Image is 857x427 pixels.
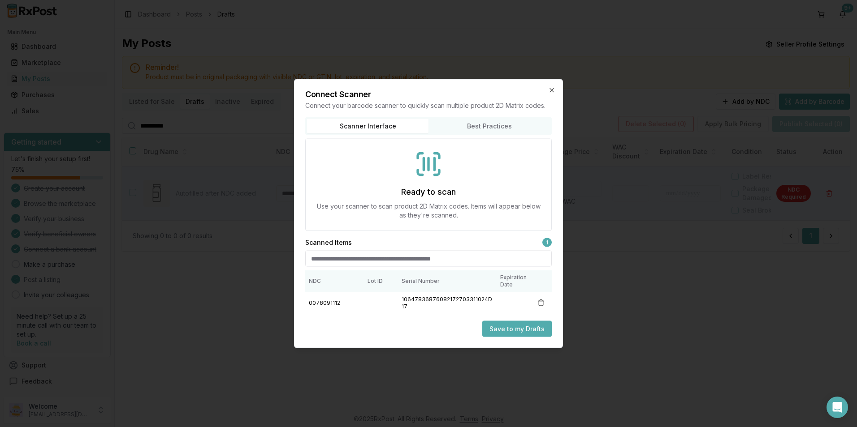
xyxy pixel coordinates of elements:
[305,270,364,292] th: NDC
[398,292,497,314] td: 10647836876082172703311024D17
[307,119,428,133] button: Scanner Interface
[428,119,550,133] button: Best Practices
[497,270,530,292] th: Expiration Date
[316,202,541,220] p: Use your scanner to scan product 2D Matrix codes. Items will appear below as they're scanned.
[305,90,552,98] h2: Connect Scanner
[542,238,552,247] span: 1
[401,186,456,198] h3: Ready to scan
[482,321,552,337] button: Save to my Drafts
[364,270,398,292] th: Lot ID
[398,270,497,292] th: Serial Number
[305,101,552,110] p: Connect your barcode scanner to quickly scan multiple product 2D Matrix codes.
[305,238,352,247] h3: Scanned Items
[305,292,364,314] td: 0078091112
